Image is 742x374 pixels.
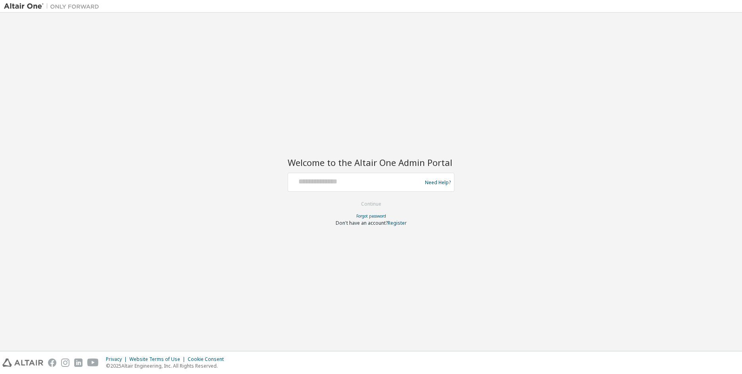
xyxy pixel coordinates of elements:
img: Altair One [4,2,103,10]
span: Don't have an account? [336,220,388,226]
img: instagram.svg [61,359,69,367]
img: altair_logo.svg [2,359,43,367]
a: Forgot password [356,213,386,219]
div: Cookie Consent [188,356,229,362]
img: youtube.svg [87,359,99,367]
img: linkedin.svg [74,359,83,367]
div: Privacy [106,356,129,362]
img: facebook.svg [48,359,56,367]
a: Register [388,220,407,226]
p: © 2025 Altair Engineering, Inc. All Rights Reserved. [106,362,229,369]
div: Website Terms of Use [129,356,188,362]
h2: Welcome to the Altair One Admin Portal [288,157,454,168]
